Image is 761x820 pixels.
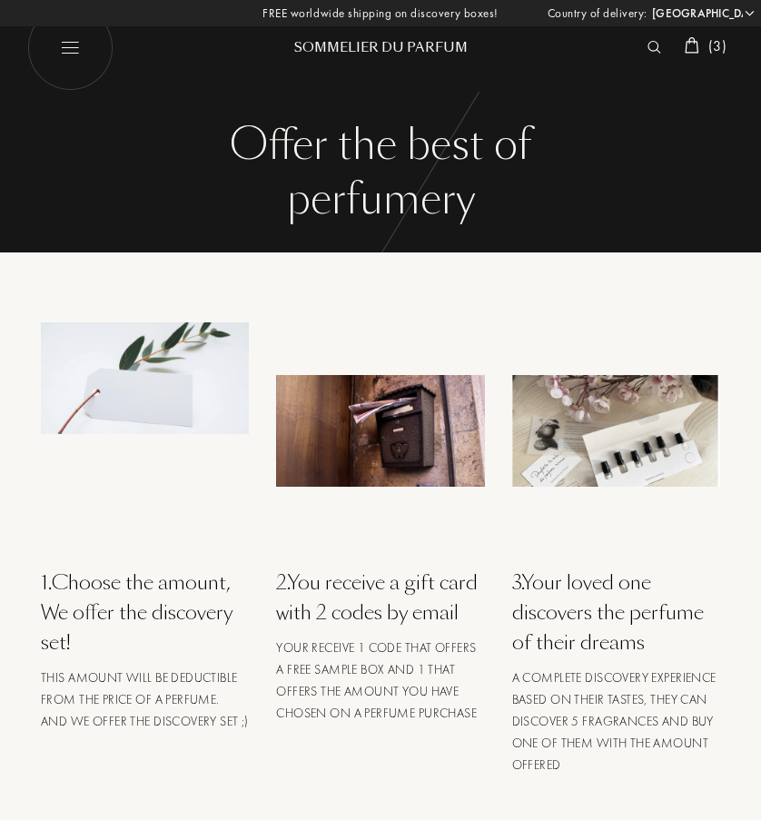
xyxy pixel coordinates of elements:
div: 2 . You receive a gift card with 2 codes by email [276,568,484,627]
div: perfumery [27,173,734,227]
img: search_icn_white.svg [647,41,661,54]
img: gift_1.jpg [41,322,249,435]
div: Sommelier du Parfum [272,38,489,57]
div: Your receive 1 code that offers a free sample box and 1 that offers the amount you have chosen on... [276,637,484,724]
img: cart_white.svg [685,37,699,54]
img: gift_2.jpg [276,375,484,488]
div: 3 . Your loved one discovers the perfume of their dreams [512,568,720,657]
span: Country of delivery: [548,5,647,23]
div: This amount will be deductible from the price of a perfume. And we offer the discovery set ;) [41,667,249,732]
img: gift_3.jpg [512,375,720,488]
div: A complete discovery experience based on their tastes, they can discover 5 fragrances and buy one... [512,667,720,776]
img: burger_white.png [27,5,114,91]
span: ( 3 ) [708,36,726,55]
div: 1 . Choose the amount, We offer the discovery set! [41,568,249,657]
